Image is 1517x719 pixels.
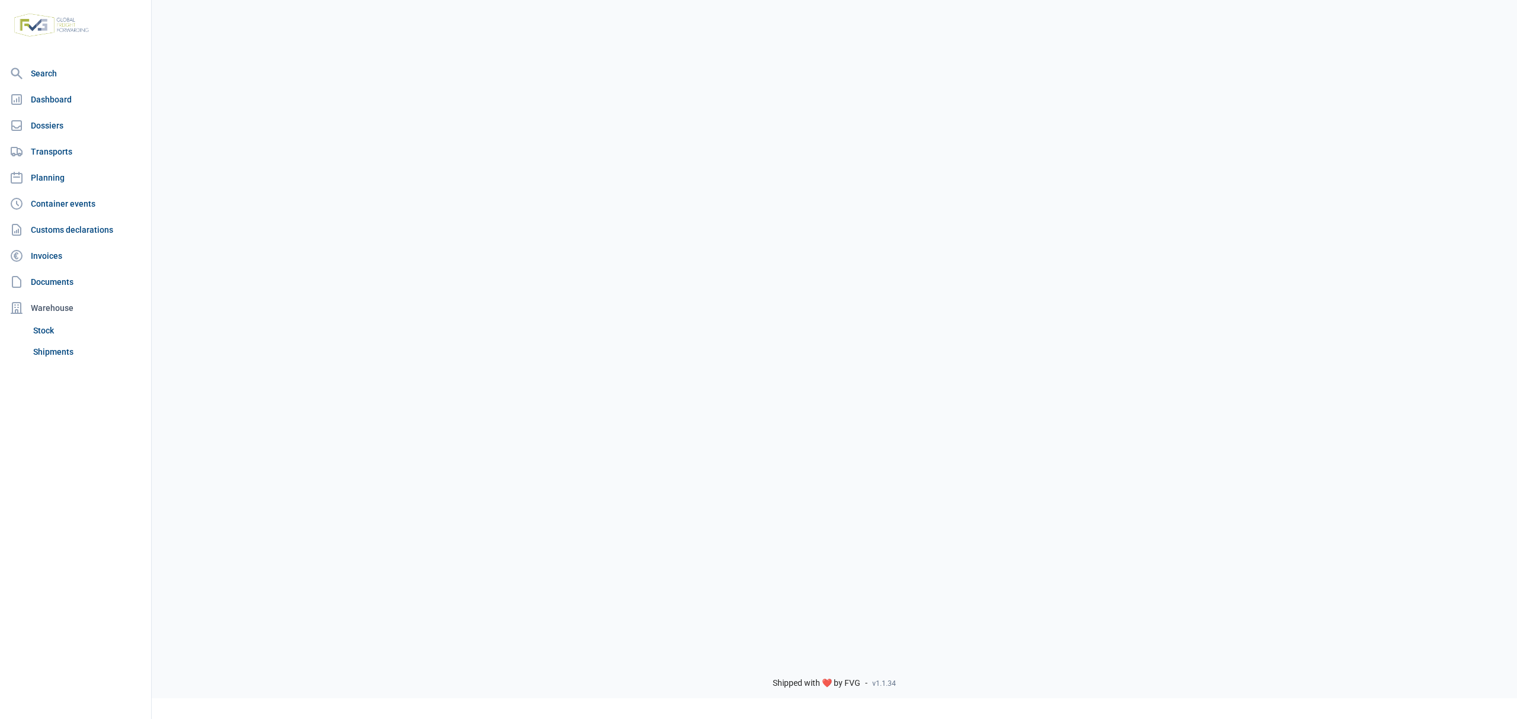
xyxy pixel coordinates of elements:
[5,218,146,242] a: Customs declarations
[773,678,860,689] span: Shipped with ❤️ by FVG
[5,62,146,85] a: Search
[865,678,868,689] span: -
[5,270,146,294] a: Documents
[5,88,146,111] a: Dashboard
[5,296,146,320] div: Warehouse
[5,192,146,216] a: Container events
[9,9,94,41] img: FVG - Global freight forwarding
[872,679,896,688] span: v1.1.34
[5,166,146,190] a: Planning
[5,244,146,268] a: Invoices
[5,114,146,137] a: Dossiers
[5,140,146,163] a: Transports
[28,320,146,341] a: Stock
[28,341,146,362] a: Shipments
